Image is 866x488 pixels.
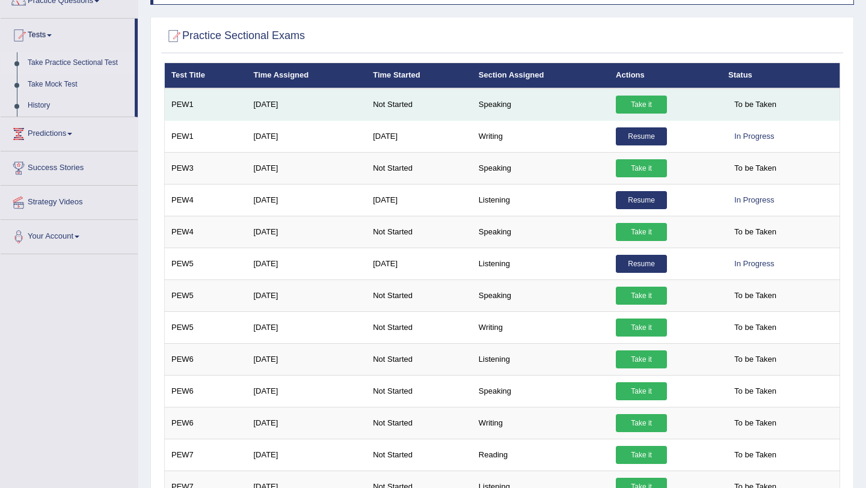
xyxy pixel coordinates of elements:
td: [DATE] [247,120,366,152]
td: [DATE] [247,216,366,248]
th: Test Title [165,63,247,88]
td: PEW6 [165,343,247,375]
a: Take it [616,287,667,305]
span: To be Taken [728,223,782,241]
td: [DATE] [247,184,366,216]
a: Resume [616,191,667,209]
a: Success Stories [1,151,138,181]
th: Status [722,63,840,88]
td: PEW6 [165,375,247,407]
a: Take it [616,223,667,241]
td: Not Started [366,375,472,407]
td: Writing [472,120,609,152]
td: PEW1 [165,88,247,121]
span: To be Taken [728,96,782,114]
h2: Practice Sectional Exams [164,27,305,45]
td: Not Started [366,439,472,471]
td: Not Started [366,216,472,248]
td: [DATE] [247,152,366,184]
span: To be Taken [728,414,782,432]
td: [DATE] [366,184,472,216]
a: Resume [616,255,667,273]
div: In Progress [728,127,780,145]
td: Writing [472,311,609,343]
td: [DATE] [247,248,366,279]
th: Actions [609,63,722,88]
span: To be Taken [728,350,782,368]
span: To be Taken [728,446,782,464]
td: Not Started [366,88,472,121]
td: Speaking [472,216,609,248]
a: History [22,95,135,117]
span: To be Taken [728,159,782,177]
a: Strategy Videos [1,186,138,216]
td: Listening [472,184,609,216]
div: In Progress [728,255,780,273]
td: Reading [472,439,609,471]
td: PEW4 [165,216,247,248]
th: Time Assigned [247,63,366,88]
td: Listening [472,343,609,375]
td: [DATE] [247,439,366,471]
td: Listening [472,248,609,279]
span: To be Taken [728,287,782,305]
a: Your Account [1,220,138,250]
td: [DATE] [366,120,472,152]
td: Not Started [366,152,472,184]
a: Take it [616,319,667,337]
td: Not Started [366,311,472,343]
td: [DATE] [247,407,366,439]
a: Take it [616,159,667,177]
td: Speaking [472,88,609,121]
td: [DATE] [247,279,366,311]
a: Take it [616,350,667,368]
span: To be Taken [728,382,782,400]
td: PEW5 [165,248,247,279]
td: PEW5 [165,279,247,311]
a: Take it [616,96,667,114]
td: PEW3 [165,152,247,184]
td: [DATE] [247,343,366,375]
td: Not Started [366,407,472,439]
a: Take it [616,414,667,432]
td: Speaking [472,152,609,184]
td: PEW5 [165,311,247,343]
a: Take Mock Test [22,74,135,96]
th: Time Started [366,63,472,88]
td: Not Started [366,279,472,311]
a: Take it [616,446,667,464]
td: PEW1 [165,120,247,152]
td: Speaking [472,279,609,311]
td: [DATE] [247,375,366,407]
td: Not Started [366,343,472,375]
td: Writing [472,407,609,439]
a: Predictions [1,117,138,147]
a: Take Practice Sectional Test [22,52,135,74]
span: To be Taken [728,319,782,337]
div: In Progress [728,191,780,209]
td: [DATE] [247,311,366,343]
a: Take it [616,382,667,400]
td: PEW6 [165,407,247,439]
td: [DATE] [247,88,366,121]
a: Tests [1,19,135,49]
td: [DATE] [366,248,472,279]
a: Resume [616,127,667,145]
td: PEW4 [165,184,247,216]
th: Section Assigned [472,63,609,88]
td: Speaking [472,375,609,407]
td: PEW7 [165,439,247,471]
